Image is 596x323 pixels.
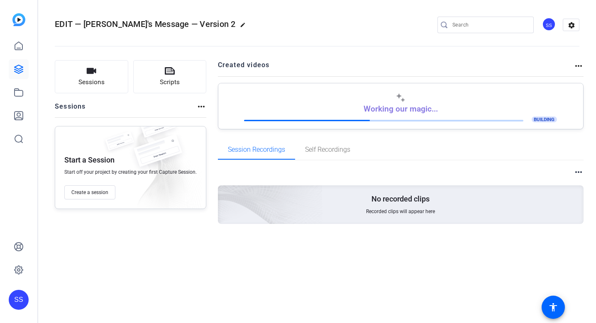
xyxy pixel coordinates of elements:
div: SS [542,17,556,31]
img: fake-session.png [135,114,181,144]
button: Sessions [55,60,128,93]
input: Search [452,20,527,30]
mat-icon: edit [240,22,250,32]
span: Scripts [160,78,180,87]
span: Session Recordings [228,146,285,153]
h2: Created videos [218,60,574,76]
mat-icon: more_horiz [574,61,584,71]
mat-icon: more_horiz [574,167,584,177]
img: fake-session.png [127,135,189,176]
span: Start off your project by creating your first Capture Session. [64,169,197,175]
span: BUILDING [532,117,557,122]
img: embarkstudio-empty-session.png [121,124,202,213]
ngx-avatar: Studio Support [542,17,557,32]
button: Create a session [64,185,115,199]
mat-icon: accessibility [548,302,558,312]
p: Working our magic... [364,104,438,114]
img: blue-gradient.svg [12,13,25,26]
span: Sessions [78,78,105,87]
h2: Sessions [55,102,86,117]
span: Self Recordings [305,146,350,153]
img: embarkstudio-empty-session.png [125,103,323,283]
img: fake-session.png [101,131,138,156]
span: Recorded clips will appear here [366,208,435,215]
p: No recorded clips [371,194,430,204]
span: EDIT — [PERSON_NAME]'s Message — Version 2 [55,19,236,29]
span: Create a session [71,189,108,196]
p: Start a Session [64,155,115,165]
mat-icon: settings [563,19,580,32]
button: Scripts [133,60,207,93]
mat-icon: more_horiz [196,102,206,112]
div: SS [9,290,29,310]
